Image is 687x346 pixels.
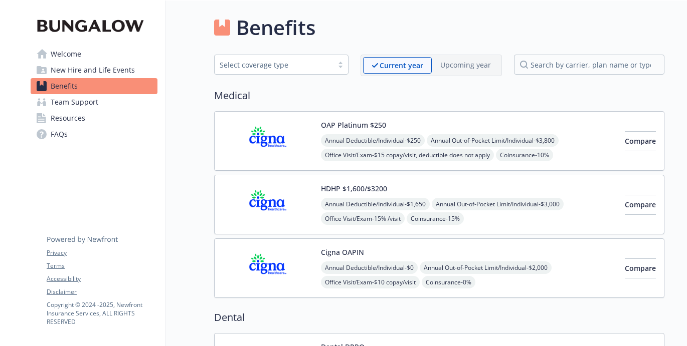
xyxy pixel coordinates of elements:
[321,120,386,130] button: OAP Platinum $250
[31,110,157,126] a: Resources
[321,247,364,257] button: Cigna OAPIN
[31,94,157,110] a: Team Support
[47,261,157,270] a: Terms
[427,134,559,147] span: Annual Out-of-Pocket Limit/Individual - $3,800
[214,88,664,103] h2: Medical
[321,276,420,288] span: Office Visit/Exam - $10 copay/visit
[51,94,98,110] span: Team Support
[514,55,664,75] input: search by carrier, plan name or type
[220,60,328,70] div: Select coverage type
[407,212,464,225] span: Coinsurance - 15%
[51,126,68,142] span: FAQs
[380,60,423,71] p: Current year
[432,57,499,74] span: Upcoming year
[51,110,85,126] span: Resources
[236,13,315,43] h1: Benefits
[47,274,157,283] a: Accessibility
[321,149,494,161] span: Office Visit/Exam - $15 copay/visit, deductible does not apply
[625,200,656,209] span: Compare
[31,78,157,94] a: Benefits
[31,62,157,78] a: New Hire and Life Events
[51,62,135,78] span: New Hire and Life Events
[420,261,552,274] span: Annual Out-of-Pocket Limit/Individual - $2,000
[51,46,81,62] span: Welcome
[440,60,491,70] p: Upcoming year
[214,310,664,325] h2: Dental
[47,287,157,296] a: Disclaimer
[31,46,157,62] a: Welcome
[47,248,157,257] a: Privacy
[223,120,313,162] img: CIGNA carrier logo
[321,198,430,210] span: Annual Deductible/Individual - $1,650
[625,258,656,278] button: Compare
[223,247,313,289] img: CIGNA carrier logo
[625,136,656,146] span: Compare
[625,131,656,151] button: Compare
[321,134,425,147] span: Annual Deductible/Individual - $250
[422,276,475,288] span: Coinsurance - 0%
[625,195,656,215] button: Compare
[321,261,418,274] span: Annual Deductible/Individual - $0
[31,126,157,142] a: FAQs
[496,149,553,161] span: Coinsurance - 10%
[432,198,564,210] span: Annual Out-of-Pocket Limit/Individual - $3,000
[51,78,78,94] span: Benefits
[321,183,387,194] button: HDHP $1,600/$3200
[625,263,656,273] span: Compare
[321,212,405,225] span: Office Visit/Exam - 15% /visit
[223,183,313,226] img: CIGNA carrier logo
[47,300,157,326] p: Copyright © 2024 - 2025 , Newfront Insurance Services, ALL RIGHTS RESERVED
